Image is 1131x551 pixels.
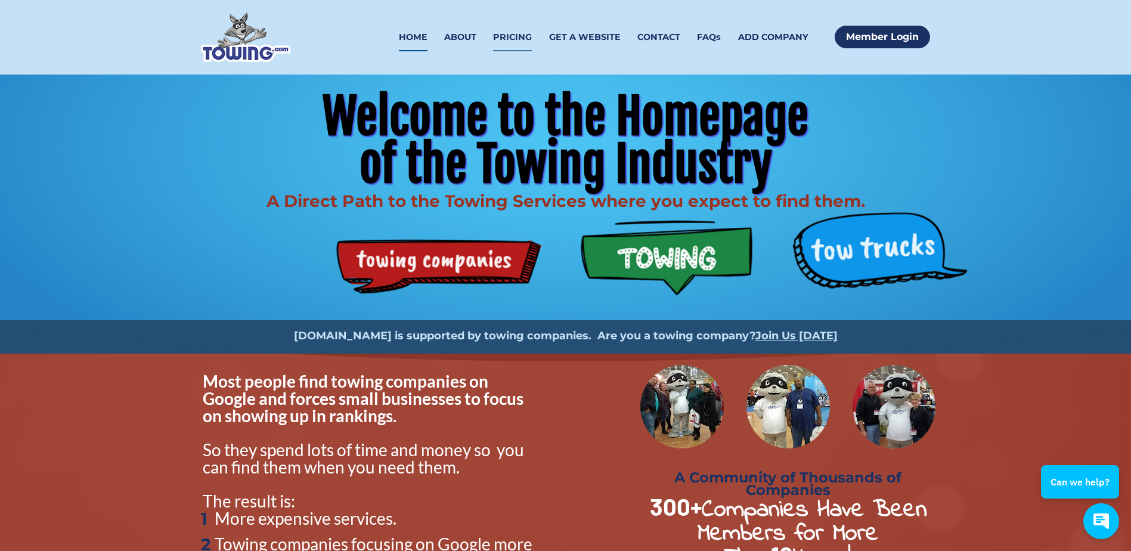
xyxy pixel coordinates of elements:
a: ADD COMPANY [738,23,808,51]
a: HOME [399,23,427,51]
strong: A Community of Thousands of Companies [674,469,906,499]
iframe: Conversations [1032,432,1131,551]
img: Towing.com Logo [201,13,290,62]
span: The result is: [203,491,295,511]
a: ABOUT [444,23,476,51]
strong: [DOMAIN_NAME] is supported by towing companies. Are you a towing company? [294,329,755,342]
a: PRICING [493,23,532,51]
a: Member Login [835,26,930,48]
span: Welcome to the Homepage [323,86,808,147]
a: GET A WEBSITE [549,23,621,51]
strong: Companies Have Been [702,493,927,528]
span: So they spend lots of time and money so you can find them when you need them. [203,439,527,477]
a: Join Us [DATE] [755,329,838,342]
strong: 300+ [650,492,702,521]
a: CONTACT [637,23,680,51]
span: of the Towing Industry [360,134,772,194]
span: More expensive services. [215,508,396,528]
span: A Direct Path to the Towing Services where you expect to find them. [267,191,865,211]
span: Most people find towing companies on Google and forces small businesses to focus on showing up in... [203,371,526,426]
a: FAQs [697,23,721,51]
